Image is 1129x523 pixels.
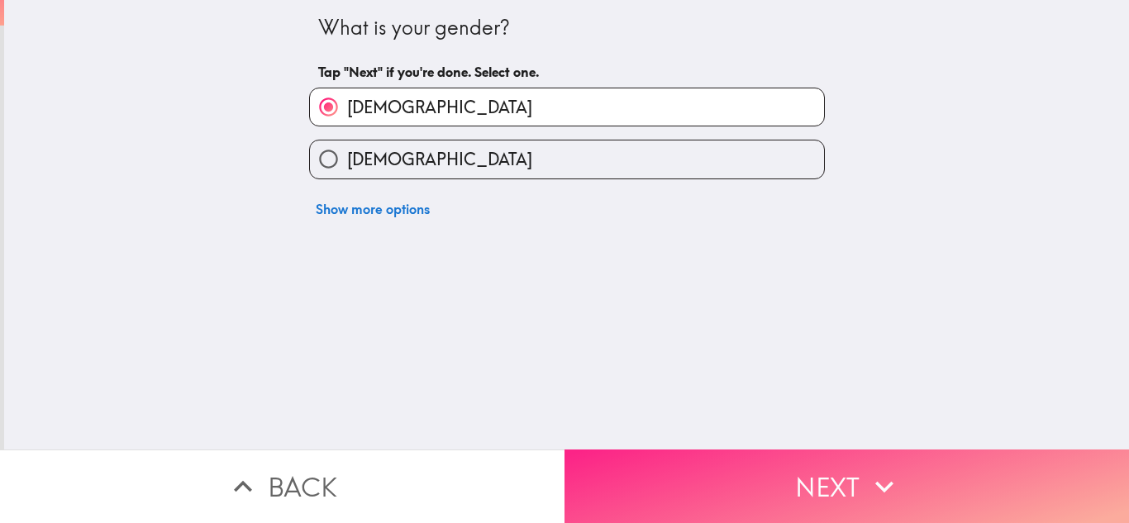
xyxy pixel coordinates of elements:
[564,449,1129,523] button: Next
[309,193,436,226] button: Show more options
[347,148,532,171] span: [DEMOGRAPHIC_DATA]
[310,88,824,126] button: [DEMOGRAPHIC_DATA]
[310,140,824,178] button: [DEMOGRAPHIC_DATA]
[347,96,532,119] span: [DEMOGRAPHIC_DATA]
[318,14,816,42] div: What is your gender?
[318,63,816,81] h6: Tap "Next" if you're done. Select one.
